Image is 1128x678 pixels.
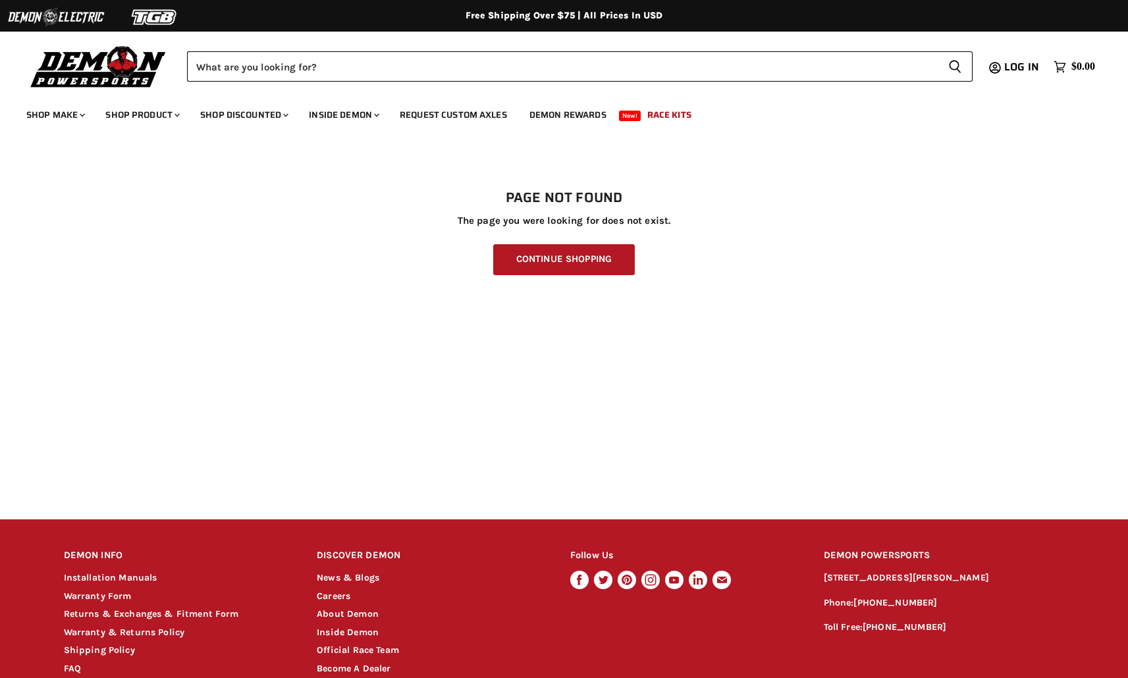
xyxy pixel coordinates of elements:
a: Demon Rewards [520,101,616,128]
p: The page you were looking for does not exist. [64,215,1065,226]
a: Shipping Policy [64,644,135,656]
button: Search [938,51,973,82]
div: Free Shipping Over $75 | All Prices In USD [38,10,1091,22]
a: Warranty Form [64,590,132,602]
img: Demon Electric Logo 2 [7,5,105,30]
ul: Main menu [16,96,1092,128]
a: Shop Product [95,101,188,128]
span: $0.00 [1071,61,1095,73]
span: Log in [1004,59,1039,75]
a: [PHONE_NUMBER] [853,597,937,608]
h1: Page not found [64,190,1065,206]
h2: DEMON POWERSPORTS [824,540,1065,571]
a: Installation Manuals [64,572,157,583]
a: Official Race Team [317,644,399,656]
span: New! [619,111,641,121]
img: TGB Logo 2 [105,5,204,30]
a: Race Kits [637,101,701,128]
p: [STREET_ADDRESS][PERSON_NAME] [824,571,1065,586]
a: Continue Shopping [493,244,635,275]
a: Shop Discounted [190,101,296,128]
h2: Follow Us [570,540,799,571]
h2: DISCOVER DEMON [317,540,545,571]
a: Inside Demon [299,101,387,128]
a: Warranty & Returns Policy [64,627,185,638]
a: Log in [998,61,1047,73]
a: Returns & Exchanges & Fitment Form [64,608,239,619]
img: Demon Powersports [26,43,171,90]
h2: DEMON INFO [64,540,292,571]
a: Become A Dealer [317,663,390,674]
form: Product [187,51,973,82]
a: Request Custom Axles [390,101,517,128]
a: Shop Make [16,101,93,128]
input: Search [187,51,938,82]
a: Inside Demon [317,627,379,638]
a: News & Blogs [317,572,379,583]
a: About Demon [317,608,379,619]
a: Careers [317,590,350,602]
a: [PHONE_NUMBER] [863,621,946,633]
a: $0.00 [1047,57,1102,76]
p: Phone: [824,596,1065,611]
a: FAQ [64,663,81,674]
p: Toll Free: [824,620,1065,635]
